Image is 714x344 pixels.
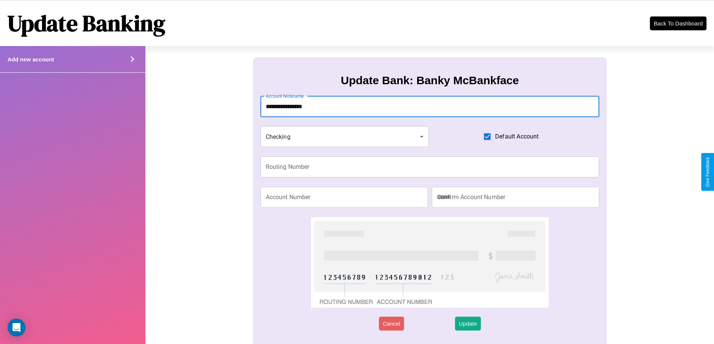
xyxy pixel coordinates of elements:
button: Cancel [379,317,404,331]
div: Checking [260,126,429,147]
h4: Add new account [7,56,54,63]
div: Open Intercom Messenger [7,319,25,337]
img: check [311,217,548,308]
h3: Update Bank: Banky McBankface [341,74,519,87]
button: Update [455,317,480,331]
button: Back To Dashboard [650,16,707,30]
label: Account Nickname [266,93,304,99]
span: Default Account [495,132,539,141]
div: Give Feedback [705,157,710,187]
h1: Update Banking [7,8,165,39]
